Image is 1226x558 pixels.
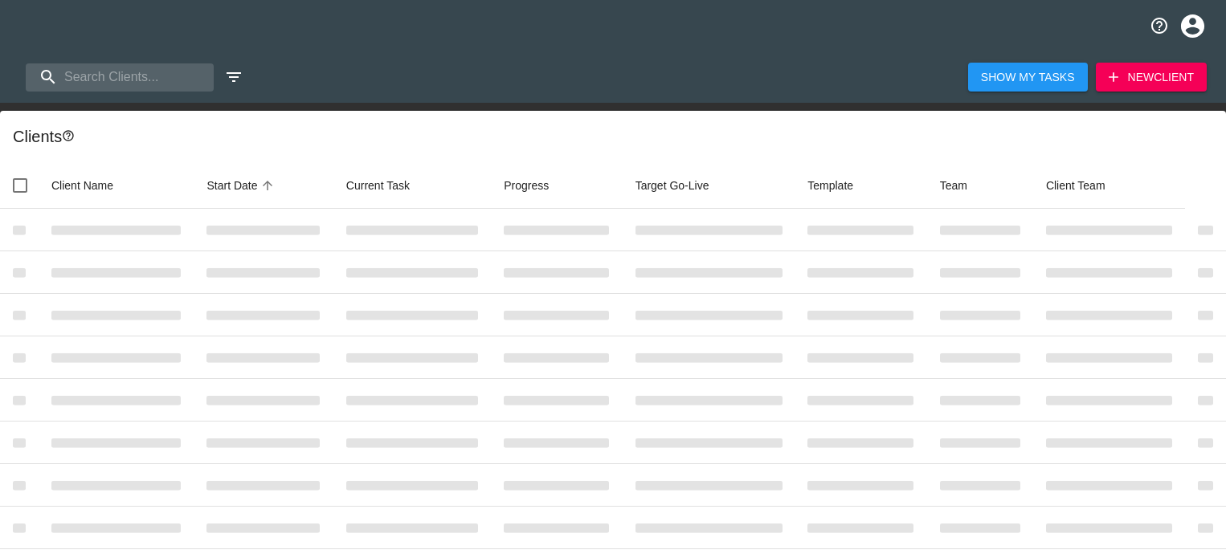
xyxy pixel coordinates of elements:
[51,176,134,195] span: Client Name
[62,129,75,142] svg: This is a list of all of your clients and clients shared with you
[220,63,247,91] button: edit
[26,63,214,92] input: search
[635,176,709,195] span: Calculated based on the start date and the duration of all Tasks contained in this Hub.
[206,176,278,195] span: Start Date
[1140,6,1179,45] button: notifications
[1096,63,1207,92] button: NewClient
[1109,67,1194,88] span: New Client
[807,176,874,195] span: Template
[1046,176,1126,195] span: Client Team
[968,63,1088,92] button: Show My Tasks
[981,67,1075,88] span: Show My Tasks
[504,176,570,195] span: Progress
[346,176,431,195] span: Current Task
[1169,2,1216,50] button: profile
[13,124,1220,149] div: Client s
[635,176,730,195] span: Target Go-Live
[346,176,410,195] span: This is the next Task in this Hub that should be completed
[940,176,988,195] span: Team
